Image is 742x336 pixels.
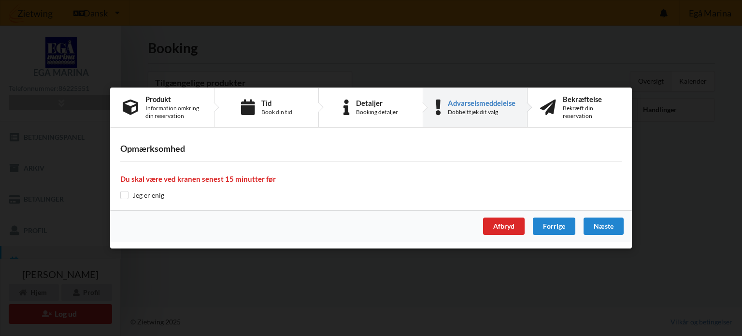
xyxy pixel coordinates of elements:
div: Bekræftelse [563,95,619,103]
div: Forrige [533,218,575,235]
div: Produkt [145,95,201,103]
div: Detaljer [356,99,398,107]
div: Afbryd [483,218,525,235]
div: Bekræft din reservation [563,104,619,120]
div: Tid [261,99,292,107]
div: Book din tid [261,108,292,116]
div: Information omkring din reservation [145,104,201,120]
label: Jeg er enig [120,191,164,199]
div: Booking detaljer [356,108,398,116]
h3: Opmærksomhed [120,143,622,154]
div: Dobbelttjek dit valg [448,108,515,116]
div: Næste [584,218,624,235]
h4: Du skal være ved kranen senest 15 minutter før [120,175,622,184]
div: Advarselsmeddelelse [448,99,515,107]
